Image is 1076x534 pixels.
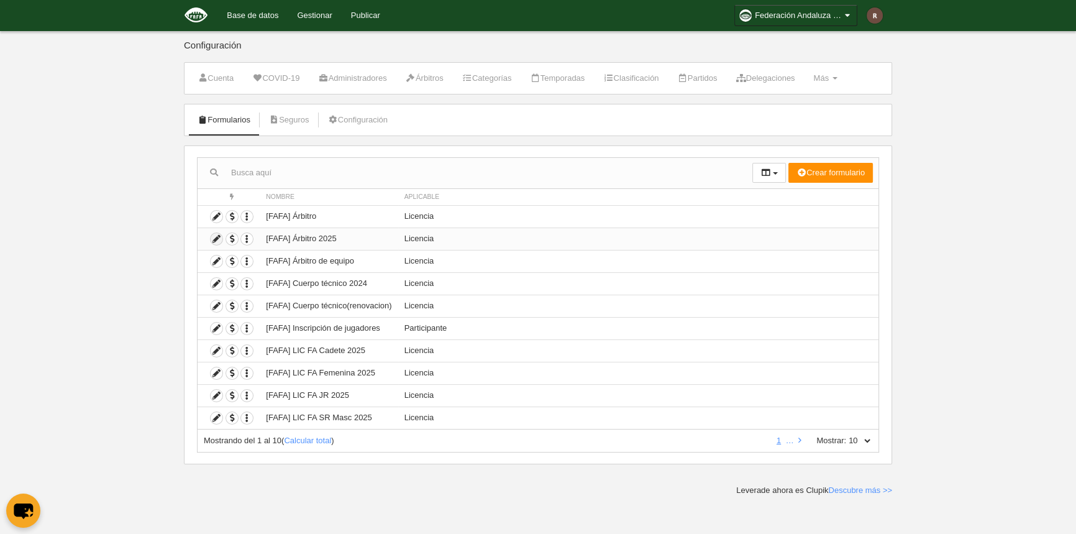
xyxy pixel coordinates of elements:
[321,111,394,129] a: Configuración
[398,317,878,339] td: Participante
[739,9,752,22] img: OaPSKd2Ae47e.30x30.jpg
[6,494,40,528] button: chat-button
[260,295,398,317] td: [FAFA] Cuerpo técnico(renovacion)
[596,69,665,88] a: Clasificación
[398,295,878,317] td: Licencia
[398,339,878,362] td: Licencia
[311,69,393,88] a: Administradores
[198,163,752,182] input: Busca aquí
[671,69,724,88] a: Partidos
[813,73,829,83] span: Más
[260,205,398,228] td: [FAFA] Árbitro
[398,272,878,295] td: Licencia
[245,69,306,88] a: COVID-19
[455,69,519,88] a: Categorías
[404,193,440,200] span: Aplicable
[804,435,846,446] label: Mostrar:
[729,69,801,88] a: Delegaciones
[266,193,294,200] span: Nombre
[523,69,591,88] a: Temporadas
[260,228,398,250] td: [FAFA] Árbitro 2025
[191,111,257,129] a: Formularios
[398,362,878,384] td: Licencia
[786,435,794,446] li: …
[260,362,398,384] td: [FAFA] LIC FA Femenina 2025
[398,228,878,250] td: Licencia
[191,69,240,88] a: Cuenta
[262,111,316,129] a: Seguros
[828,486,892,495] a: Descubre más >>
[260,384,398,407] td: [FAFA] LIC FA JR 2025
[184,40,892,62] div: Configuración
[398,205,878,228] td: Licencia
[398,407,878,429] td: Licencia
[185,7,208,22] img: Federación Andaluza de Fútbol Americano
[260,317,398,339] td: [FAFA] Inscripción de jugadores
[398,384,878,407] td: Licencia
[260,407,398,429] td: [FAFA] LIC FA SR Masc 2025
[284,436,331,445] a: Calcular total
[806,69,844,88] a: Más
[260,250,398,272] td: [FAFA] Árbitro de equipo
[774,436,783,445] a: 1
[398,250,878,272] td: Licencia
[260,272,398,295] td: [FAFA] Cuerpo técnico 2024
[399,69,450,88] a: Árbitros
[788,163,873,183] button: Crear formulario
[867,7,883,24] img: c2l6ZT0zMHgzMCZmcz05JnRleHQ9UiZiZz02ZDRjNDE%3D.png
[204,436,281,445] span: Mostrando del 1 al 10
[755,9,842,22] span: Federación Andaluza de Fútbol Americano
[734,5,857,26] a: Federación Andaluza de Fútbol Americano
[736,485,892,496] div: Leverade ahora es Clupik
[260,339,398,362] td: [FAFA] LIC FA Cadete 2025
[204,435,768,446] div: ( )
